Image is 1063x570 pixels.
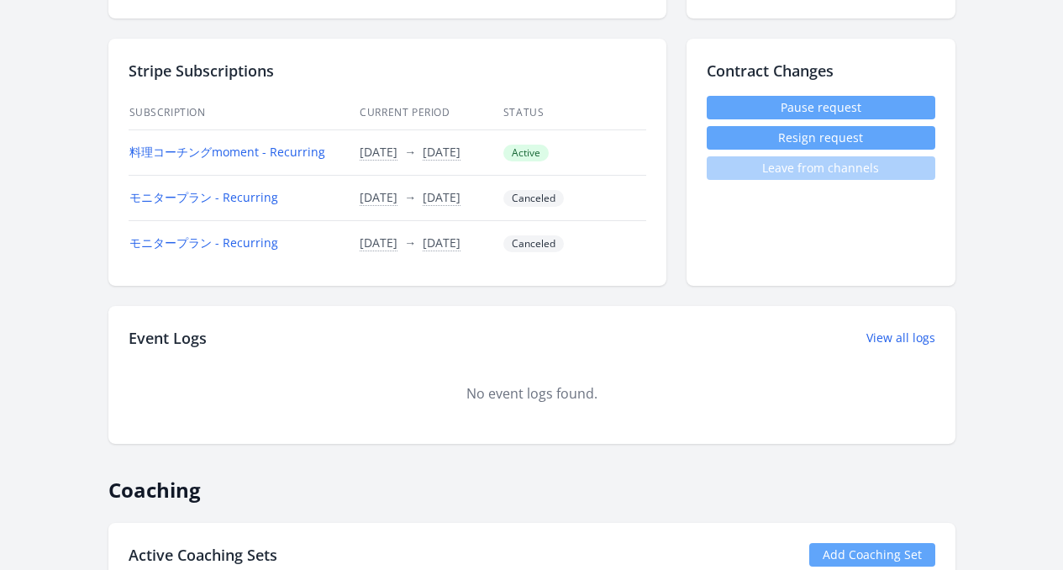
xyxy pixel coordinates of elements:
[404,144,416,160] span: →
[404,235,416,251] span: →
[404,189,416,205] span: →
[503,96,646,130] th: Status
[809,543,935,567] a: Add Coaching Set
[129,144,325,160] a: 料理コーチングmoment - Recurring
[707,156,935,180] span: Leave from channels
[360,189,397,206] button: [DATE]
[707,59,935,82] h2: Contract Changes
[129,235,278,251] a: モニタープラン - Recurring
[423,144,460,161] button: [DATE]
[360,144,397,161] button: [DATE]
[129,326,207,350] h2: Event Logs
[359,96,503,130] th: Current Period
[866,330,935,346] a: View all logs
[503,190,564,207] span: Canceled
[129,383,935,404] div: No event logs found.
[503,235,564,252] span: Canceled
[129,189,278,205] a: モニタープラン - Recurring
[129,543,277,567] h2: Active Coaching Sets
[360,235,397,251] button: [DATE]
[129,59,646,82] h2: Stripe Subscriptions
[108,464,955,503] h2: Coaching
[707,126,935,150] button: Resign request
[707,96,935,119] a: Pause request
[423,235,460,251] button: [DATE]
[423,189,460,206] button: [DATE]
[503,145,549,161] span: Active
[129,96,360,130] th: Subscription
